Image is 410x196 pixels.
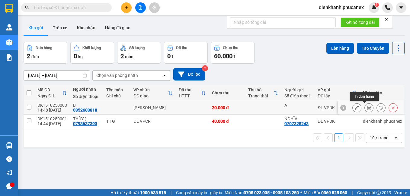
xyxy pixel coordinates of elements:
[133,93,168,98] div: ĐC giao
[352,189,353,196] span: |
[232,54,235,59] span: đ
[37,116,67,121] div: DK1510250001
[78,54,83,59] span: kg
[66,8,80,22] img: logo.jpg
[375,3,379,7] sup: 1
[73,108,97,112] div: 0352603818
[33,4,104,11] input: Tìm tên, số ĐT hoặc mã đơn
[37,9,60,37] b: Gửi khách hàng
[315,85,360,101] th: Toggle SortBy
[149,2,160,13] button: aim
[318,87,352,92] div: VP gửi
[72,21,100,35] button: Kho nhận
[321,190,347,195] strong: 0369 525 060
[8,39,31,78] b: Phúc An Express
[399,5,404,10] span: caret-down
[133,105,173,110] div: [PERSON_NAME]
[31,54,39,59] span: đơn
[164,42,208,64] button: Đã thu0đ
[245,85,281,101] th: Toggle SortBy
[225,189,299,196] span: Miền Nam
[284,116,312,121] div: NGHĨA
[244,190,299,195] strong: 0708 023 035 - 0935 103 250
[350,92,379,101] div: In đơn hàng
[8,8,38,38] img: logo.jpg
[82,46,101,50] div: Khối lượng
[230,17,336,27] input: Nhập số tổng đài
[341,17,380,27] button: Kết nối tổng đài
[212,105,242,110] div: 20.000 đ
[96,72,138,78] div: Chọn văn phòng nhận
[167,52,171,60] span: 0
[73,103,100,108] div: B
[133,119,173,124] div: ĐL VPCR
[370,135,389,141] div: 10 / trang
[120,52,124,60] span: 2
[179,87,201,92] div: Đã thu
[248,93,274,98] div: Trạng thái
[284,87,312,92] div: Người gửi
[212,90,242,95] div: Chưa thu
[179,93,201,98] div: HTTT
[176,85,209,101] th: Toggle SortBy
[6,183,12,189] span: message
[24,42,67,64] button: Đơn hàng2đơn
[125,54,133,59] span: món
[171,189,171,196] span: |
[176,46,187,50] div: Đã thu
[25,5,29,10] span: search
[284,93,312,98] div: Số điện thoại
[37,103,67,108] div: DK1510250003
[376,3,378,7] span: 1
[37,108,67,112] div: 14:48 [DATE]
[211,42,255,64] button: Chưa thu60.000đ
[314,4,369,11] span: dienkhanh.phucanex
[223,46,238,50] div: Chưa thu
[111,189,166,196] span: Hỗ trợ kỹ thuật:
[37,93,62,98] div: Ngày ĐH
[5,4,13,13] img: logo-vxr
[318,105,357,110] div: ĐL VPDK
[51,23,83,28] b: [DOMAIN_NAME]
[248,87,274,92] div: Thu hộ
[357,43,389,54] button: Tạo Chuyến
[176,189,223,196] span: Cung cấp máy in - giấy in:
[393,135,398,140] svg: open
[6,24,12,30] img: warehouse-icon
[171,54,173,59] span: đ
[73,94,100,99] div: Số điện thoại
[24,71,90,80] input: Select a date range.
[74,52,77,60] span: 0
[6,156,12,162] span: question-circle
[130,85,176,101] th: Toggle SortBy
[326,43,354,54] button: Lên hàng
[6,142,12,149] img: warehouse-icon
[385,5,390,10] img: phone-icon
[140,190,166,195] strong: 1900 633 818
[138,5,143,10] span: file-add
[106,87,127,92] div: Tên món
[133,87,168,92] div: VP nhận
[304,189,347,196] span: Miền Bắc
[202,65,208,71] sup: 2
[363,119,402,124] div: dienkhanh.phucanex
[100,21,135,35] button: Hàng đã giao
[86,116,90,121] span: ...
[352,103,361,112] div: Sửa đơn hàng
[51,29,83,36] li: (c) 2017
[214,52,232,60] span: 60.000
[34,85,70,101] th: Toggle SortBy
[36,46,52,50] div: Đơn hàng
[162,73,167,78] svg: open
[73,116,100,121] div: THÙY ( THÀNH PHÁT)
[363,90,402,95] div: Nhân viên
[300,191,302,194] span: ⚪️
[376,191,381,195] span: copyright
[73,121,97,126] div: 0793637393
[129,46,145,50] div: Số lượng
[152,5,156,10] span: aim
[6,54,12,61] img: solution-icon
[384,17,389,22] span: close
[284,121,309,126] div: 0707328243
[70,42,114,64] button: Khối lượng0kg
